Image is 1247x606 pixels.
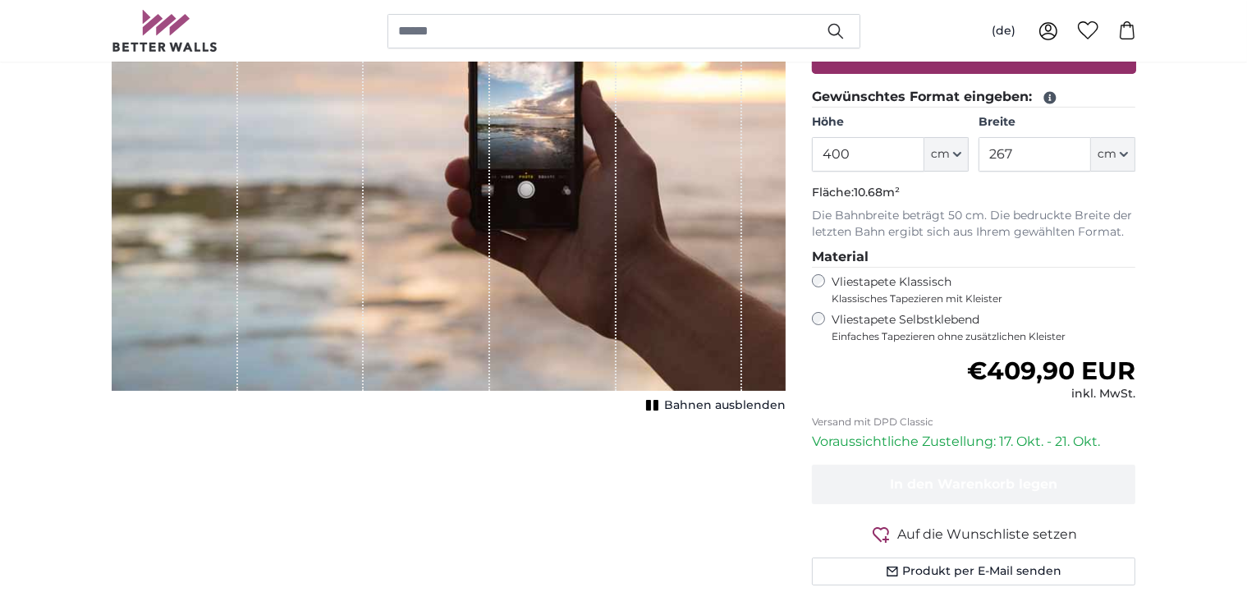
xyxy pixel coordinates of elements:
button: (de) [979,16,1029,46]
span: Bahnen ausblenden [664,397,786,414]
button: Produkt per E-Mail senden [812,558,1136,585]
p: Die Bahnbreite beträgt 50 cm. Die bedruckte Breite der letzten Bahn ergibt sich aus Ihrem gewählt... [812,208,1136,241]
button: Bahnen ausblenden [641,394,786,417]
span: 10.68m² [854,185,900,200]
label: Vliestapete Selbstklebend [832,312,1136,343]
button: cm [1091,137,1135,172]
span: Einfaches Tapezieren ohne zusätzlichen Kleister [832,330,1136,343]
label: Breite [979,114,1135,131]
img: Betterwalls [112,10,218,52]
div: inkl. MwSt. [967,386,1135,402]
span: cm [1098,146,1116,163]
p: Voraussichtliche Zustellung: 17. Okt. - 21. Okt. [812,432,1136,452]
p: Versand mit DPD Classic [812,415,1136,429]
span: Klassisches Tapezieren mit Kleister [832,292,1122,305]
button: Auf die Wunschliste setzen [812,524,1136,544]
label: Vliestapete Klassisch [832,274,1122,305]
button: In den Warenkorb legen [812,465,1136,504]
p: Fläche: [812,185,1136,201]
span: In den Warenkorb legen [890,476,1057,492]
span: €409,90 EUR [967,356,1135,386]
span: cm [931,146,950,163]
label: Höhe [812,114,969,131]
span: Auf die Wunschliste setzen [897,525,1077,544]
button: cm [924,137,969,172]
legend: Material [812,247,1136,268]
legend: Gewünschtes Format eingeben: [812,87,1136,108]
